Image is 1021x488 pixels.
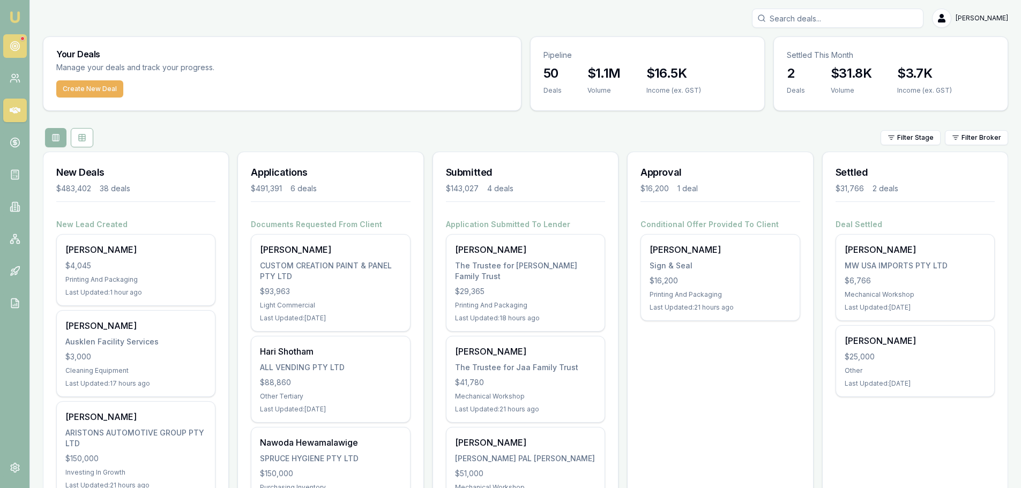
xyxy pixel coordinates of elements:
[446,165,605,180] h3: Submitted
[260,392,401,401] div: Other Tertiary
[65,319,206,332] div: [PERSON_NAME]
[787,50,995,61] p: Settled This Month
[251,183,282,194] div: $491,391
[587,86,621,95] div: Volume
[455,453,596,464] div: [PERSON_NAME] PAL [PERSON_NAME]
[290,183,317,194] div: 6 deals
[831,86,871,95] div: Volume
[260,436,401,449] div: Nawoda Hewamalawige
[787,86,805,95] div: Deals
[56,62,331,74] p: Manage your deals and track your progress.
[65,379,206,388] div: Last Updated: 17 hours ago
[260,405,401,414] div: Last Updated: [DATE]
[640,165,800,180] h3: Approval
[100,183,130,194] div: 38 deals
[455,468,596,479] div: $51,000
[640,219,800,230] h4: Conditional Offer Provided To Client
[787,65,805,82] h3: 2
[446,219,605,230] h4: Application Submitted To Lender
[650,275,791,286] div: $16,200
[260,301,401,310] div: Light Commercial
[487,183,513,194] div: 4 deals
[845,275,986,286] div: $6,766
[873,183,898,194] div: 2 deals
[881,130,941,145] button: Filter Stage
[845,334,986,347] div: [PERSON_NAME]
[897,65,952,82] h3: $3.7K
[650,290,791,299] div: Printing And Packaging
[455,314,596,322] div: Last Updated: 18 hours ago
[455,362,596,373] div: The Trustee for Jaa Family Trust
[640,183,669,194] div: $16,200
[260,362,401,373] div: ALL VENDING PTY LTD
[752,9,923,28] input: Search deals
[56,219,215,230] h4: New Lead Created
[836,165,995,180] h3: Settled
[836,219,995,230] h4: Deal Settled
[56,50,508,58] h3: Your Deals
[677,183,698,194] div: 1 deal
[945,130,1008,145] button: Filter Broker
[260,243,401,256] div: [PERSON_NAME]
[836,183,864,194] div: $31,766
[65,275,206,284] div: Printing And Packaging
[65,243,206,256] div: [PERSON_NAME]
[650,303,791,312] div: Last Updated: 21 hours ago
[455,243,596,256] div: [PERSON_NAME]
[260,377,401,388] div: $88,860
[646,65,701,82] h3: $16.5K
[65,288,206,297] div: Last Updated: 1 hour ago
[251,165,410,180] h3: Applications
[455,301,596,310] div: Printing And Packaging
[845,303,986,312] div: Last Updated: [DATE]
[260,345,401,358] div: Hari Shotham
[260,453,401,464] div: SPRUCE HYGIENE PTY LTD
[897,133,934,142] span: Filter Stage
[56,183,91,194] div: $483,402
[543,50,751,61] p: Pipeline
[56,165,215,180] h3: New Deals
[646,86,701,95] div: Income (ex. GST)
[56,80,123,97] button: Create New Deal
[543,65,562,82] h3: 50
[455,260,596,282] div: The Trustee for [PERSON_NAME] Family Trust
[897,86,952,95] div: Income (ex. GST)
[65,336,206,347] div: Ausklen Facility Services
[831,65,871,82] h3: $31.8K
[260,314,401,322] div: Last Updated: [DATE]
[65,366,206,375] div: Cleaning Equipment
[446,183,479,194] div: $143,027
[65,410,206,423] div: [PERSON_NAME]
[65,351,206,362] div: $3,000
[845,366,986,375] div: Other
[251,219,410,230] h4: Documents Requested From Client
[845,243,986,256] div: [PERSON_NAME]
[543,86,562,95] div: Deals
[455,436,596,449] div: [PERSON_NAME]
[650,243,791,256] div: [PERSON_NAME]
[587,65,621,82] h3: $1.1M
[455,377,596,388] div: $41,780
[845,379,986,388] div: Last Updated: [DATE]
[65,260,206,271] div: $4,045
[962,133,1001,142] span: Filter Broker
[260,286,401,297] div: $93,963
[455,345,596,358] div: [PERSON_NAME]
[9,11,21,24] img: emu-icon-u.png
[65,427,206,449] div: ARISTONS AUTOMOTIVE GROUP PTY LTD
[845,260,986,271] div: MW USA IMPORTS PTY LTD
[65,468,206,477] div: Investing In Growth
[650,260,791,271] div: Sign & Seal
[260,260,401,282] div: CUSTOM CREATION PAINT & PANEL PTY LTD
[845,290,986,299] div: Mechanical Workshop
[845,351,986,362] div: $25,000
[455,392,596,401] div: Mechanical Workshop
[455,286,596,297] div: $29,365
[260,468,401,479] div: $150,000
[956,14,1008,22] span: [PERSON_NAME]
[455,405,596,414] div: Last Updated: 21 hours ago
[65,453,206,464] div: $150,000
